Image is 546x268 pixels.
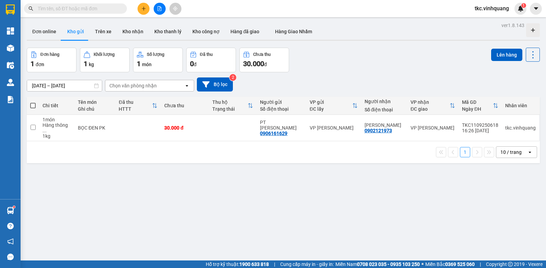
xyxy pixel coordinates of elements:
button: Số lượng1món [133,48,183,72]
div: Nhân viên [505,103,536,108]
span: | [274,260,275,268]
div: HTTT [119,106,152,112]
span: copyright [508,262,513,267]
div: VP gửi [310,99,352,105]
input: Tìm tên, số ĐT hoặc mã đơn [38,5,119,12]
button: caret-down [530,3,542,15]
div: C VÂN [365,122,404,128]
span: món [142,62,152,67]
div: Số điện thoại [260,106,302,112]
sup: 1 [521,3,526,8]
img: warehouse-icon [7,62,14,69]
span: caret-down [533,5,539,12]
strong: 1900 633 818 [239,261,269,267]
span: plus [141,6,146,11]
img: solution-icon [7,96,14,103]
span: ... [43,128,47,133]
button: Kho gửi [62,23,90,40]
span: notification [7,238,14,245]
button: 1 [460,147,470,157]
button: aim [169,3,181,15]
img: warehouse-icon [7,45,14,52]
div: 0906161629 [260,131,287,136]
input: Select a date range. [27,80,102,91]
button: Kho nhận [117,23,149,40]
img: warehouse-icon [7,207,14,214]
div: ver 1.8.143 [501,22,524,29]
div: Khối lượng [94,52,115,57]
div: Chưa thu [164,103,205,108]
div: Mã GD [462,99,493,105]
button: Khối lượng1kg [80,48,130,72]
span: tkc.vinhquang [469,4,514,13]
button: plus [138,3,150,15]
span: 1 [522,3,525,8]
div: BỌC ĐEN PK [78,125,112,131]
div: ĐC lấy [310,106,352,112]
div: Tên món [78,99,112,105]
button: Hàng đã giao [225,23,265,40]
div: Chi tiết [43,103,71,108]
span: 1 [137,60,141,68]
span: 0 [190,60,194,68]
div: ĐC giao [411,106,450,112]
span: Hàng Giao Nhầm [275,29,312,34]
div: Số điện thoại [365,107,404,112]
div: VP nhận [411,99,450,105]
span: 30.000 [243,60,264,68]
span: đ [194,62,197,67]
strong: 0708 023 035 - 0935 103 250 [357,261,420,267]
span: Miền Nam [335,260,420,268]
button: Lên hàng [491,49,522,61]
th: Toggle SortBy [407,97,459,115]
span: Miền Bắc [425,260,475,268]
div: Người nhận [365,99,404,104]
strong: 0369 525 060 [445,261,475,267]
span: aim [173,6,178,11]
div: 10 / trang [500,149,522,156]
div: Số lượng [147,52,164,57]
div: Trạng thái [212,106,248,112]
div: 1 kg [43,133,71,139]
sup: 1 [13,206,15,208]
th: Toggle SortBy [306,97,361,115]
img: logo-vxr [6,4,15,15]
div: TKC1109250618 [462,122,498,128]
div: Ngày ĐH [462,106,493,112]
span: question-circle [7,223,14,229]
span: search [28,6,33,11]
div: Đã thu [200,52,213,57]
span: 1 [84,60,87,68]
button: Đơn online [27,23,62,40]
th: Toggle SortBy [459,97,502,115]
div: Đã thu [119,99,152,105]
div: Ghi chú [78,106,112,112]
div: 0902121973 [365,128,392,133]
img: icon-new-feature [518,5,524,12]
th: Toggle SortBy [115,97,161,115]
button: Đơn hàng1đơn [27,48,76,72]
button: Kho thanh lý [149,23,187,40]
div: tkc.vinhquang [505,125,536,131]
span: Hỗ trợ kỹ thuật: [206,260,269,268]
button: Chưa thu30.000đ [239,48,289,72]
div: VP [PERSON_NAME] [310,125,358,131]
div: Người gửi [260,99,302,105]
button: file-add [154,3,166,15]
div: Tạo kho hàng mới [526,23,540,37]
div: Hàng thông thường [43,122,71,133]
th: Toggle SortBy [209,97,257,115]
span: message [7,254,14,260]
div: 16:26 [DATE] [462,128,498,133]
div: 1 món [43,117,71,122]
span: Cung cấp máy in - giấy in: [280,260,334,268]
span: file-add [157,6,162,11]
img: dashboard-icon [7,27,14,35]
span: đơn [36,62,44,67]
button: Bộ lọc [197,77,233,92]
svg: open [527,149,533,155]
span: đ [264,62,267,67]
button: Trên xe [90,23,117,40]
button: Đã thu0đ [186,48,236,72]
sup: 2 [229,74,236,81]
